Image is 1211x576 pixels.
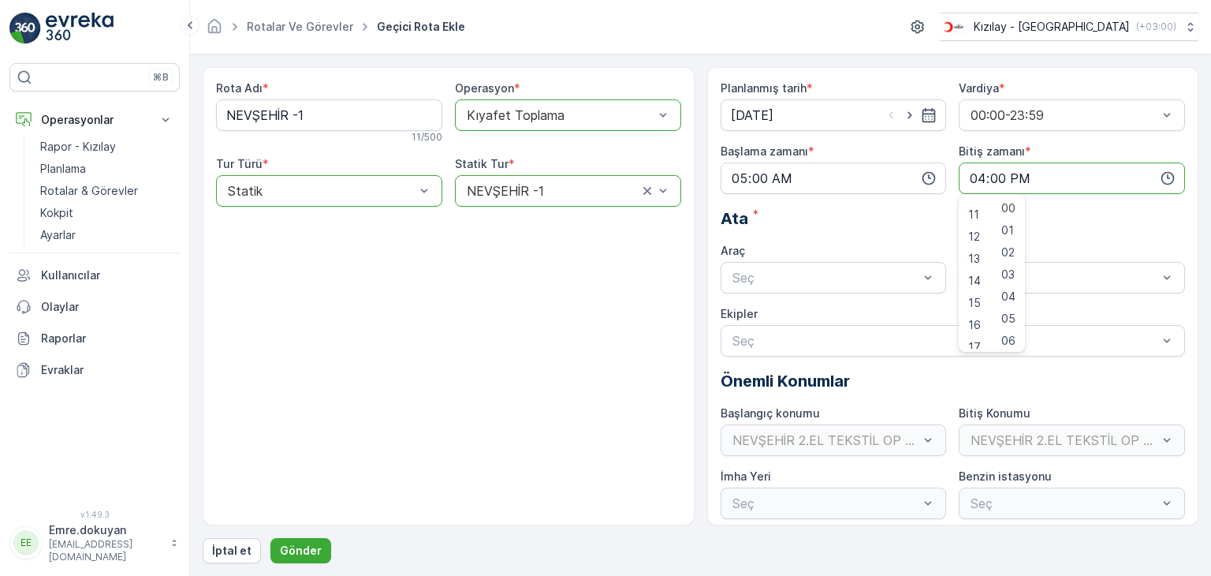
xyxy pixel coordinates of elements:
[1001,267,1015,282] span: 03
[40,183,138,199] p: Rotalar & Görevler
[721,207,748,230] span: Ata
[46,13,114,44] img: logo_light-DOdMpM7g.png
[212,543,252,559] p: İptal et
[9,522,180,563] button: EEEmre.dokuyan[EMAIL_ADDRESS][DOMAIN_NAME]
[1001,289,1015,305] span: 04
[41,331,173,346] p: Raporlar
[455,81,514,95] label: Operasyon
[34,224,180,246] a: Ayarlar
[9,260,180,291] a: Kullanıcılar
[280,543,322,559] p: Gönder
[412,131,442,144] p: 11 / 500
[721,144,808,158] label: Başlama zamanı
[9,510,180,519] span: v 1.49.3
[13,530,39,555] div: EE
[1001,311,1015,327] span: 05
[1001,200,1015,216] span: 00
[971,268,1157,287] p: Seç
[153,71,169,84] p: ⌘B
[9,104,180,136] button: Operasyonlar
[203,538,261,563] button: İptal et
[968,317,981,333] span: 16
[270,538,331,563] button: Gönder
[959,81,999,95] label: Vardiya
[732,268,919,287] p: Seç
[40,227,76,243] p: Ayarlar
[455,157,509,170] label: Statik Tur
[968,251,980,267] span: 13
[374,19,468,35] span: Geçici Rota Ekle
[34,136,180,158] a: Rapor - Kızılay
[41,267,173,283] p: Kullanıcılar
[968,229,980,245] span: 12
[732,331,1158,350] p: Seç
[968,273,981,289] span: 14
[34,180,180,202] a: Rotalar & Görevler
[721,406,820,420] label: Başlangıç konumu
[974,19,1130,35] p: Kızılay - [GEOGRAPHIC_DATA]
[721,244,745,257] label: Araç
[41,299,173,315] p: Olaylar
[940,13,1198,41] button: Kızılay - [GEOGRAPHIC_DATA](+03:00)
[9,323,180,354] a: Raporlar
[721,369,1186,393] p: Önemli Konumlar
[49,522,162,538] p: Emre.dokuyan
[247,20,353,33] a: Rotalar ve Görevler
[216,157,263,170] label: Tur Türü
[1136,21,1176,33] p: ( +03:00 )
[959,406,1030,420] label: Bitiş Konumu
[1001,223,1014,238] span: 01
[40,139,116,155] p: Rapor - Kızılay
[721,81,807,95] label: Planlanmış tarih
[1001,333,1015,349] span: 06
[968,207,979,223] span: 11
[41,112,148,128] p: Operasyonlar
[9,13,41,44] img: logo
[968,295,981,311] span: 15
[959,469,1052,483] label: Benzin istasyonu
[34,202,180,224] a: Kokpit
[721,469,771,483] label: İmha Yeri
[40,161,86,177] p: Planlama
[959,144,1025,158] label: Bitiş zamanı
[968,339,981,355] span: 17
[1001,245,1015,260] span: 02
[959,194,1025,352] ul: Menu
[40,205,73,221] p: Kokpit
[9,354,180,386] a: Evraklar
[34,158,180,180] a: Planlama
[41,362,173,378] p: Evraklar
[9,291,180,323] a: Olaylar
[721,99,947,131] input: dd/mm/yyyy
[940,18,967,36] img: k%C4%B1z%C4%B1lay_D5CCths_t1JZB0k.png
[206,24,223,37] a: Ana Sayfa
[721,307,758,320] label: Ekipler
[49,538,162,563] p: [EMAIL_ADDRESS][DOMAIN_NAME]
[216,81,263,95] label: Rota Adı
